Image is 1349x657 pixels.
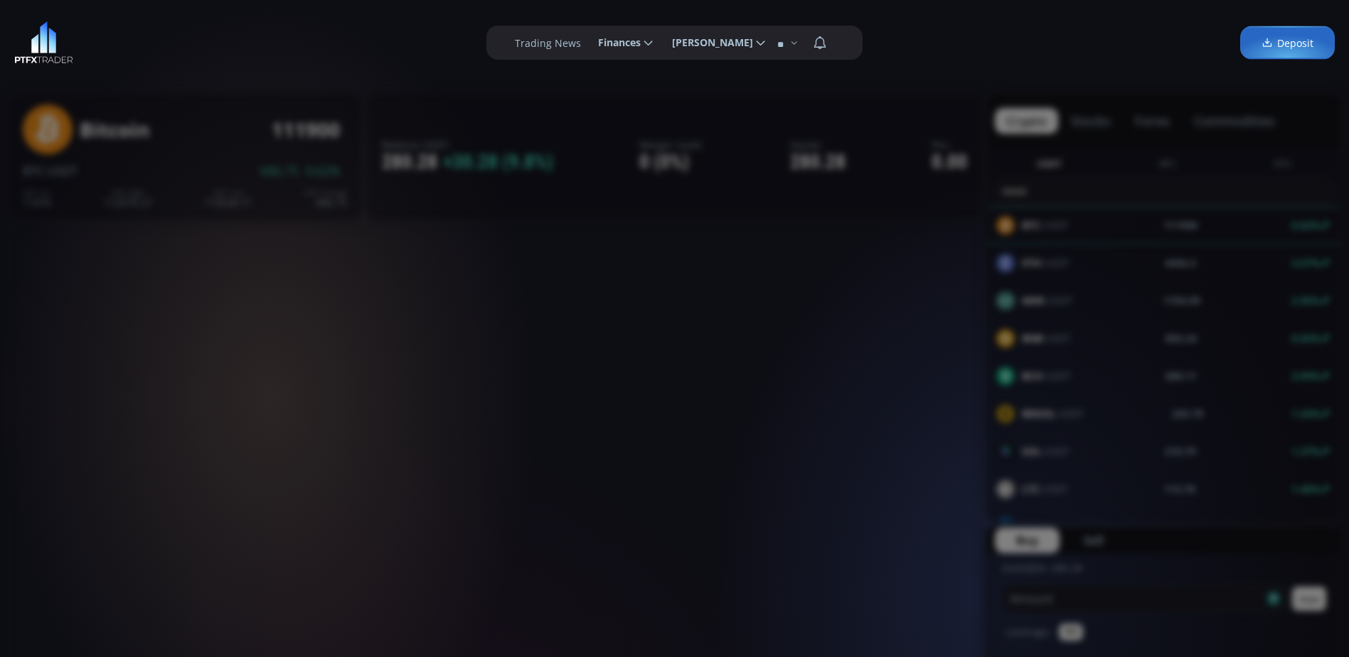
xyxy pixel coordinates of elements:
[588,28,641,57] span: Finances
[14,21,73,64] img: LOGO
[515,36,581,50] label: Trading News
[1240,26,1335,60] a: Deposit
[1262,36,1313,50] span: Deposit
[662,28,753,57] span: [PERSON_NAME]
